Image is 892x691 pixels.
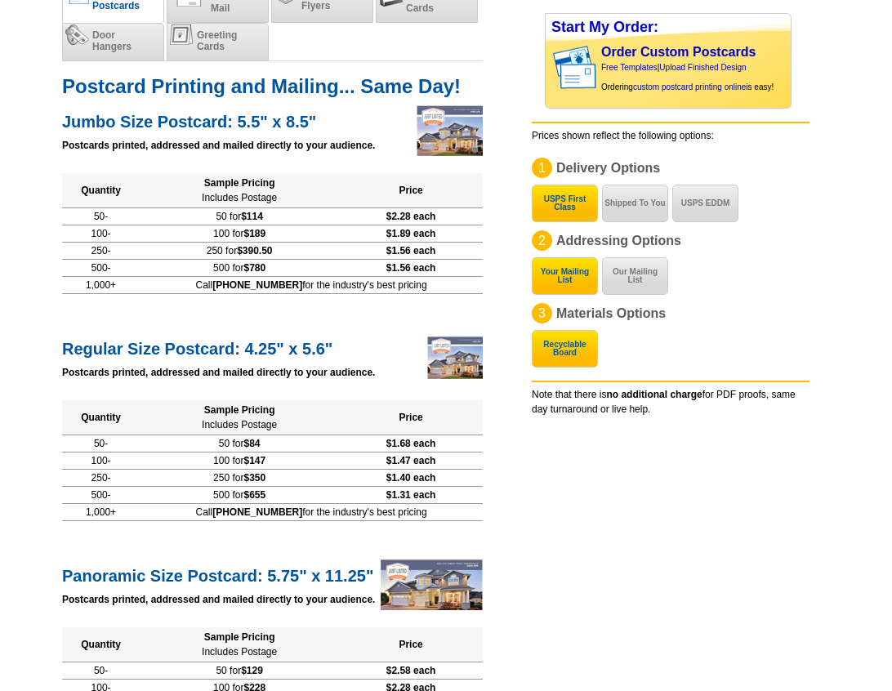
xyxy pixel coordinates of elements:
h2: Jumbo Size Postcard: 5.5" x 8.5" [62,108,483,132]
a: Free Templates [601,63,658,72]
h2: Panoramic Size Postcard: 5.75" x 11.25" [62,562,483,586]
td: 500- [62,486,140,503]
img: greetingcards.png [170,25,194,45]
td: 100- [62,225,140,242]
div: Note that there is for PDF proofs, same day turnaround or live help. [532,381,809,417]
div: 3 [532,303,552,323]
span: Includes Postage [202,646,277,658]
span: Prices shown reflect the following options: [532,130,714,141]
th: Price [339,627,483,662]
span: $1.68 each [386,438,436,449]
div: 2 [532,230,552,251]
td: 50 for [140,207,339,225]
span: $1.89 each [386,228,436,239]
div: Start My Order: [546,14,791,41]
td: 250- [62,242,140,259]
strong: Postcards printed, addressed and mailed directly to your audience. [62,367,375,378]
span: $1.56 each [386,245,436,256]
span: Includes Postage [202,192,277,203]
td: Call for the industry's best pricing [140,276,483,293]
div: 1 [532,158,552,178]
span: $780 [243,262,265,274]
span: $114 [241,211,263,222]
td: Call for the industry's best pricing [140,503,483,520]
td: 100 for [140,452,339,469]
td: 100 for [140,225,339,242]
td: 1,000+ [62,503,140,520]
th: Quantity [62,173,140,208]
th: Sample Pricing [140,627,339,662]
td: 50- [62,662,140,679]
span: Greeting Cards [197,29,237,52]
td: 50- [62,435,140,452]
th: Sample Pricing [140,400,339,435]
a: custom postcard printing online [633,82,746,91]
strong: Postcards printed, addressed and mailed directly to your audience. [62,140,375,151]
span: $655 [243,489,265,501]
button: USPS First Class [532,185,598,222]
span: Includes Postage [202,419,277,430]
td: 100- [62,452,140,469]
th: Quantity [62,627,140,662]
span: Door Hangers [92,29,132,52]
th: Quantity [62,400,140,435]
img: background image for postcard [546,41,559,95]
span: $1.40 each [386,472,436,484]
button: USPS EDDM [672,185,738,222]
span: | Ordering is easy! [601,63,774,91]
span: $2.58 each [386,665,436,676]
img: doorhangers.png [65,25,89,45]
span: Materials Options [556,306,666,320]
button: Our Mailing List [602,257,668,295]
th: Sample Pricing [140,173,339,208]
td: 1,000+ [62,276,140,293]
span: $350 [243,472,265,484]
td: 250- [62,469,140,486]
th: Price [339,400,483,435]
a: Upload Finished Design [659,63,746,72]
span: Delivery Options [556,161,660,175]
span: $84 [243,438,260,449]
td: 250 for [140,469,339,486]
span: $1.47 each [386,455,436,466]
span: Addressing Options [556,234,681,247]
td: 50- [62,207,140,225]
th: Price [339,173,483,208]
button: Your Mailing List [532,257,598,295]
td: 500 for [140,486,339,503]
a: Order Custom Postcards [601,45,756,59]
iframe: LiveChat chat widget [565,311,892,691]
span: $1.56 each [386,262,436,274]
h2: Regular Size Postcard: 4.25" x 5.6" [62,335,483,359]
b: [PHONE_NUMBER] [212,279,302,291]
span: $189 [243,228,265,239]
span: $390.50 [237,245,272,256]
span: $2.28 each [386,211,436,222]
td: 500 for [140,259,339,276]
button: Recyclable Board [532,330,598,368]
b: [PHONE_NUMBER] [212,506,302,518]
td: 500- [62,259,140,276]
h1: Postcard Printing and Mailing... Same Day! [62,78,483,95]
td: 250 for [140,242,339,259]
strong: Postcards printed, addressed and mailed directly to your audience. [62,594,375,605]
span: $129 [241,665,263,676]
img: post card showing stamp and address area [550,41,608,95]
td: 50 for [140,435,339,452]
td: 50 for [140,662,339,679]
button: Shipped To You [602,185,668,222]
span: $147 [243,455,265,466]
span: $1.31 each [386,489,436,501]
